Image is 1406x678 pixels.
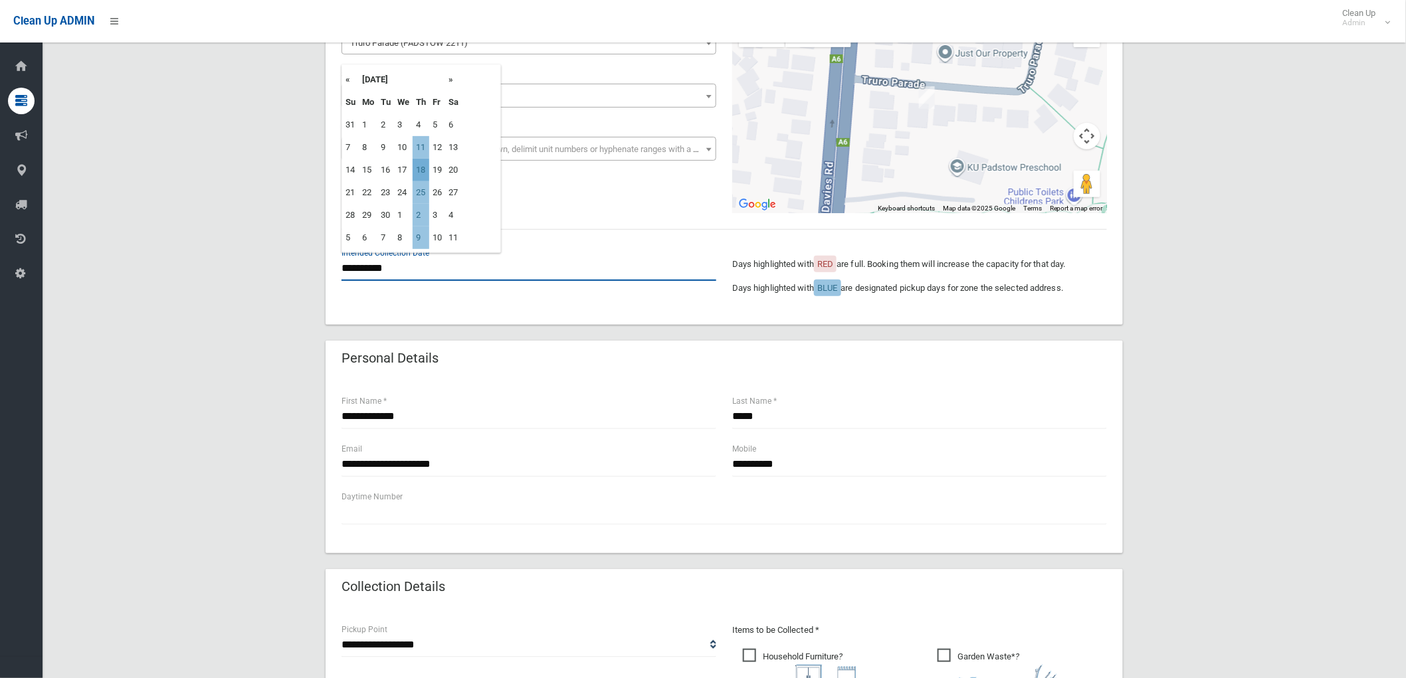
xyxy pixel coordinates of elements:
p: Days highlighted with are full. Booking them will increase the capacity for that day. [732,256,1107,272]
th: » [445,68,462,91]
img: Google [736,196,779,213]
th: Tu [377,91,394,114]
td: 1 [394,204,413,226]
th: [DATE] [359,68,445,91]
td: 17 [394,159,413,181]
header: Collection Details [326,574,461,600]
td: 18 [413,159,429,181]
td: 6 [359,226,377,249]
button: Drag Pegman onto the map to open Street View [1074,171,1100,197]
td: 13 [445,136,462,159]
td: 8 [359,136,377,159]
span: Map data ©2025 Google [943,205,1015,212]
td: 10 [429,226,445,249]
td: 28 [342,204,359,226]
th: « [342,68,359,91]
td: 26 [429,181,445,204]
td: 29 [359,204,377,226]
th: Mo [359,91,377,114]
span: 2A [342,84,716,108]
span: Truro Parade (PADSTOW 2211) [345,34,713,52]
span: Clean Up [1336,8,1389,28]
button: Keyboard shortcuts [878,204,935,213]
td: 27 [445,181,462,204]
td: 25 [413,181,429,204]
td: 30 [377,204,394,226]
span: BLUE [817,283,837,293]
button: Map camera controls [1074,123,1100,149]
td: 4 [413,114,429,136]
td: 20 [445,159,462,181]
p: Items to be Collected * [732,622,1107,638]
td: 9 [377,136,394,159]
td: 16 [377,159,394,181]
th: Sa [445,91,462,114]
td: 6 [445,114,462,136]
td: 23 [377,181,394,204]
span: 2A [345,87,713,106]
td: 2 [377,114,394,136]
header: Personal Details [326,345,454,371]
td: 11 [445,226,462,249]
div: 2A Truro Parade, PADSTOW NSW 2211 [919,86,935,109]
span: Select the unit number from the dropdown, delimit unit numbers or hyphenate ranges with a comma [350,144,722,154]
td: 19 [429,159,445,181]
td: 7 [377,226,394,249]
td: 7 [342,136,359,159]
td: 21 [342,181,359,204]
td: 3 [394,114,413,136]
th: We [394,91,413,114]
td: 10 [394,136,413,159]
td: 5 [429,114,445,136]
th: Fr [429,91,445,114]
span: RED [817,259,833,269]
a: Open this area in Google Maps (opens a new window) [736,196,779,213]
span: Clean Up ADMIN [13,15,94,27]
small: Admin [1343,18,1376,28]
td: 24 [394,181,413,204]
p: Days highlighted with are designated pickup days for zone the selected address. [732,280,1107,296]
td: 11 [413,136,429,159]
td: 1 [359,114,377,136]
td: 5 [342,226,359,249]
td: 31 [342,114,359,136]
th: Th [413,91,429,114]
td: 14 [342,159,359,181]
td: 15 [359,159,377,181]
td: 2 [413,204,429,226]
td: 12 [429,136,445,159]
td: 22 [359,181,377,204]
th: Su [342,91,359,114]
td: 3 [429,204,445,226]
td: 4 [445,204,462,226]
a: Report a map error [1050,205,1103,212]
td: 9 [413,226,429,249]
td: 8 [394,226,413,249]
a: Terms (opens in new tab) [1023,205,1042,212]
